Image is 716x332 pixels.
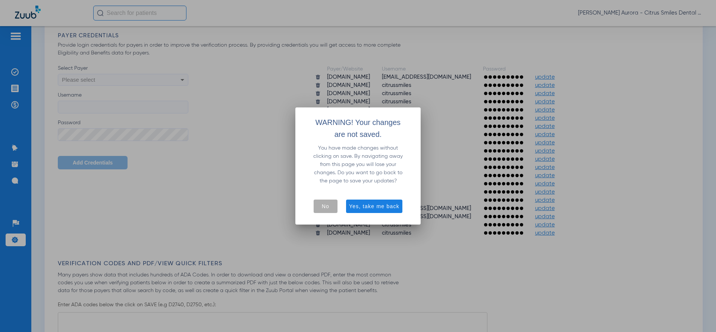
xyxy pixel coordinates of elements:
button: Yes, take me back [346,200,402,213]
button: No [314,200,337,213]
p: You have made changes without clicking on save. By navigating away from this page you will lose y... [313,144,403,185]
span: Yes, take me back [349,203,399,210]
span: No [322,203,329,210]
h1: WARNING! Your changes are not saved. [304,116,412,140]
iframe: Chat Widget [679,296,716,332]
